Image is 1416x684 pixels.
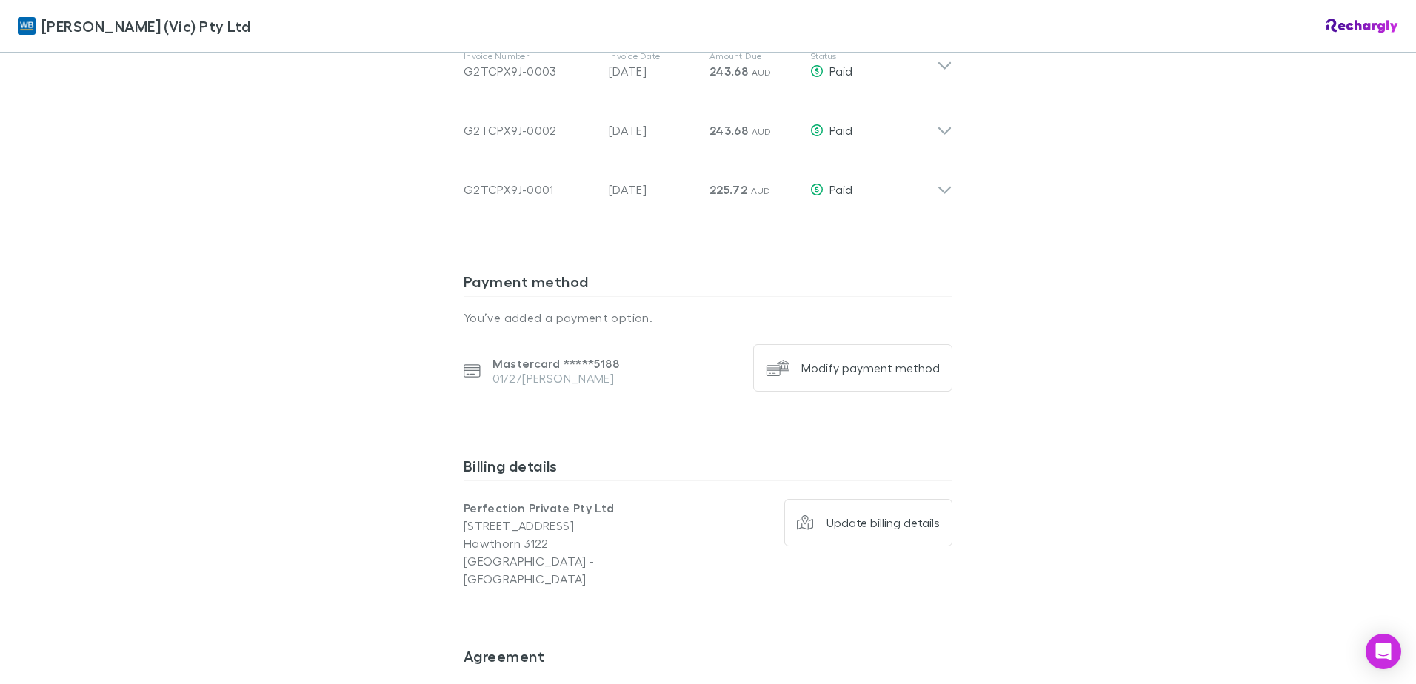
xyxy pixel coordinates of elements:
[753,344,952,392] button: Modify payment method
[829,123,852,137] span: Paid
[464,457,952,480] h3: Billing details
[464,62,597,80] div: G2TCPX9J-0003
[464,534,708,552] p: Hawthorn 3122
[709,50,798,62] p: Amount Due
[751,185,771,196] span: AUD
[826,515,940,530] div: Update billing details
[1366,634,1401,669] div: Open Intercom Messenger
[41,15,250,37] span: [PERSON_NAME] (Vic) Pty Ltd
[752,67,772,78] span: AUD
[18,17,36,35] img: William Buck (Vic) Pty Ltd's Logo
[1326,19,1398,33] img: Rechargly Logo
[464,50,597,62] p: Invoice Number
[464,647,952,671] h3: Agreement
[452,154,964,213] div: G2TCPX9J-0001[DATE]225.72 AUDPaid
[609,121,698,139] p: [DATE]
[709,64,748,78] span: 243.68
[829,182,852,196] span: Paid
[709,182,747,197] span: 225.72
[492,371,619,386] p: 01/27 [PERSON_NAME]
[829,64,852,78] span: Paid
[464,499,708,517] p: Perfection Private Pty Ltd
[784,499,953,546] button: Update billing details
[452,36,964,95] div: Invoice NumberG2TCPX9J-0003Invoice Date[DATE]Amount Due243.68 AUDStatusPaid
[810,50,937,62] p: Status
[464,309,952,326] p: You’ve added a payment option.
[752,126,772,137] span: AUD
[609,181,698,198] p: [DATE]
[464,552,708,588] p: [GEOGRAPHIC_DATA] - [GEOGRAPHIC_DATA]
[609,50,698,62] p: Invoice Date
[464,517,708,534] p: [STREET_ADDRESS]
[464,272,952,296] h3: Payment method
[609,62,698,80] p: [DATE]
[464,121,597,139] div: G2TCPX9J-0002
[766,356,789,380] img: Modify payment method's Logo
[452,95,964,154] div: G2TCPX9J-0002[DATE]243.68 AUDPaid
[464,181,597,198] div: G2TCPX9J-0001
[801,361,940,375] div: Modify payment method
[709,123,748,138] span: 243.68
